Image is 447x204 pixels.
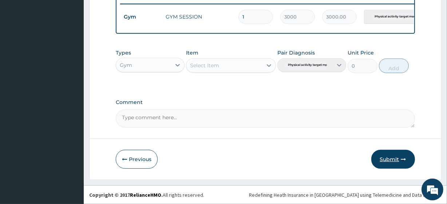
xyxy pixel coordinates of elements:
[4,131,139,156] textarea: Type your message and hit 'Enter'
[84,185,447,204] footer: All rights reserved.
[249,191,442,199] div: Redefining Heath Insurance in [GEOGRAPHIC_DATA] using Telemedicine and Data Science!
[42,58,100,131] span: We're online!
[119,4,137,21] div: Minimize live chat window
[371,150,415,169] button: Submit
[379,59,409,73] button: Add
[89,192,163,198] strong: Copyright © 2017 .
[120,61,132,69] div: Gym
[277,49,315,56] label: Pair Diagnosis
[120,10,162,24] td: Gym
[130,192,161,198] a: RelianceHMO
[116,50,131,56] label: Types
[162,9,235,24] td: GYM SESSION
[13,36,29,55] img: d_794563401_company_1708531726252_794563401
[116,150,158,169] button: Previous
[186,49,198,56] label: Item
[190,62,219,69] div: Select Item
[116,99,415,105] label: Comment
[38,41,122,50] div: Chat with us now
[348,49,374,56] label: Unit Price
